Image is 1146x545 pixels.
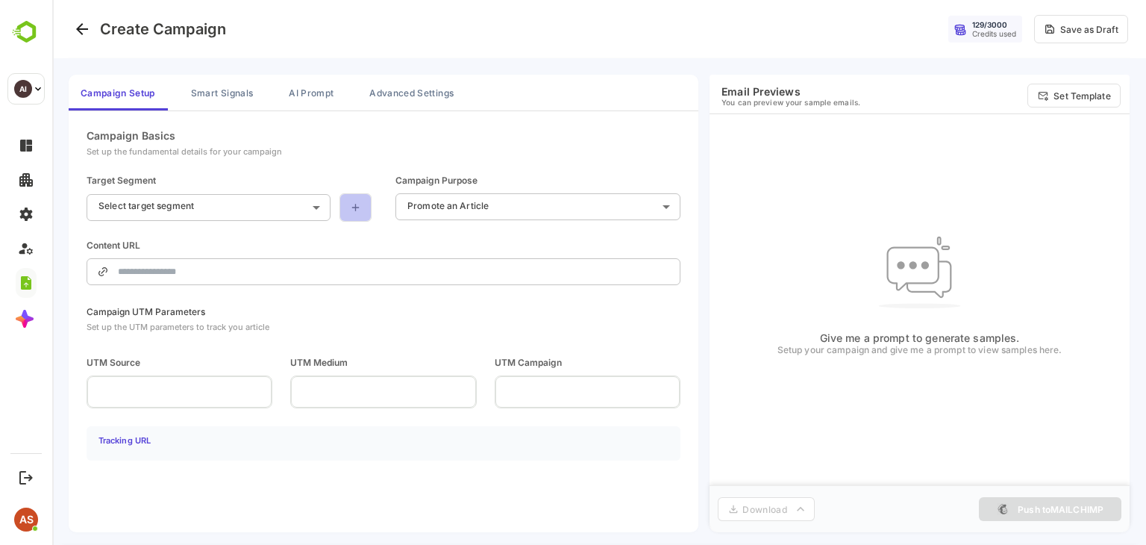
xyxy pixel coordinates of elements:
[669,85,808,98] h6: Email Previews
[343,175,425,186] div: Campaign Purpose
[34,129,123,142] div: Campaign Basics
[1001,90,1058,102] p: Set Template
[225,75,293,110] button: AI Prompt
[7,18,46,46] img: BambooboxLogoMark.f1c84d78b4c51b1a7b5f700c9845e183.svg
[14,508,38,532] div: AS
[46,435,98,446] h4: Tracking URL
[305,75,413,110] button: Advanced Settings
[34,356,220,370] span: UTM Source
[48,20,174,38] h4: Create Campaign
[16,75,115,110] button: Campaign Setup
[14,80,32,98] div: AI
[442,356,628,370] span: UTM Campaign
[34,240,115,251] div: Content URL
[34,194,314,219] div: Select target segment
[16,467,36,488] button: Logout
[725,344,1010,357] p: Setup your campaign and give me a prompt to view samples here.
[1008,24,1066,35] div: Save as Draft
[669,98,808,107] p: You can preview your sample emails.
[127,75,213,110] button: Smart Signals
[34,146,230,157] div: Set up the fundamental details for your campaign
[725,331,1010,344] p: Give me a prompt to generate samples.
[18,17,42,41] button: Go back
[975,84,1068,108] button: Set Template
[920,20,955,29] div: 129 / 3000
[238,356,424,370] span: UTM Medium
[355,200,436,211] p: Promote an Article
[34,322,217,332] div: Set up the UTM parameters to track you article
[982,15,1076,43] button: Save as Draft
[34,175,104,186] div: Target Segment
[920,29,964,38] div: Credits used
[16,75,646,110] div: campaign tabs
[34,306,217,317] div: Campaign UTM Parameters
